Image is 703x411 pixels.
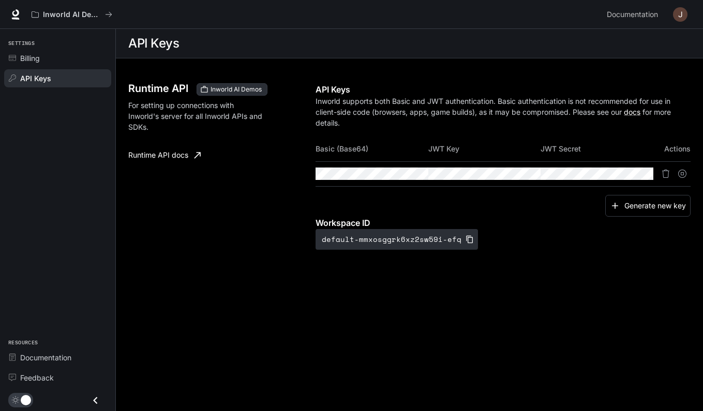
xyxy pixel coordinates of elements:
[316,217,691,229] p: Workspace ID
[20,372,54,383] span: Feedback
[603,4,666,25] a: Documentation
[27,4,117,25] button: All workspaces
[541,136,653,161] th: JWT Secret
[4,369,111,387] a: Feedback
[21,394,31,405] span: Dark mode toggle
[4,348,111,367] a: Documentation
[674,165,691,182] button: Suspend API key
[316,136,428,161] th: Basic (Base64)
[20,352,71,363] span: Documentation
[20,73,51,84] span: API Keys
[4,49,111,67] a: Billing
[428,136,541,161] th: JWT Key
[4,69,111,87] a: API Keys
[206,85,266,94] span: Inworld AI Demos
[316,83,691,96] p: API Keys
[316,96,691,128] p: Inworld supports both Basic and JWT authentication. Basic authentication is not recommended for u...
[43,10,101,19] p: Inworld AI Demos
[197,83,267,96] div: These keys will apply to your current workspace only
[673,7,687,22] img: User avatar
[20,53,40,64] span: Billing
[605,195,691,217] button: Generate new key
[653,136,691,161] th: Actions
[624,108,640,116] a: docs
[670,4,691,25] button: User avatar
[124,145,205,165] a: Runtime API docs
[128,100,263,132] p: For setting up connections with Inworld's server for all Inworld APIs and SDKs.
[657,165,674,182] button: Delete API key
[128,83,188,94] h3: Runtime API
[128,33,179,54] h1: API Keys
[607,8,658,21] span: Documentation
[316,229,478,250] button: default-mmxosggrk6xz2sw59i-efq
[84,390,107,411] button: Close drawer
